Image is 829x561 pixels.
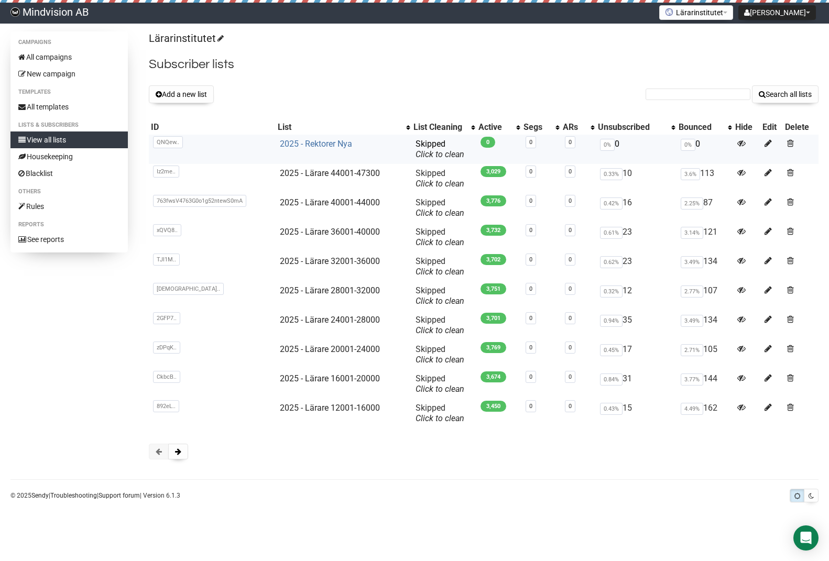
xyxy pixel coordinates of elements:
[153,136,183,148] span: QNQew..
[752,85,819,103] button: Search all lists
[481,225,506,236] span: 3,732
[677,311,734,340] td: 134
[596,252,677,281] td: 23
[481,401,506,412] span: 3,450
[569,197,572,204] a: 0
[481,254,506,265] span: 3,702
[569,256,572,263] a: 0
[569,285,572,292] a: 0
[481,166,506,177] span: 3,029
[529,373,532,380] a: 0
[153,195,246,207] span: 763fwsV4763G0o1g52ntewS0mA
[600,315,623,327] span: 0.94%
[416,139,464,159] span: Skipped
[793,525,819,551] div: Open Intercom Messenger
[677,281,734,311] td: 107
[677,340,734,369] td: 105
[569,315,572,322] a: 0
[665,8,673,16] img: favicons
[733,120,760,135] th: Hide: No sort applied, sorting is disabled
[569,344,572,351] a: 0
[413,122,466,133] div: List Cleaning
[596,164,677,193] td: 10
[598,122,666,133] div: Unsubscribed
[50,492,97,499] a: Troubleshooting
[600,403,623,415] span: 0.43%
[569,168,572,175] a: 0
[10,198,128,215] a: Rules
[149,55,819,74] h2: Subscriber lists
[677,369,734,399] td: 144
[416,403,464,423] span: Skipped
[10,36,128,49] li: Campaigns
[681,227,703,239] span: 3.14%
[416,344,464,365] span: Skipped
[596,369,677,399] td: 31
[681,285,703,298] span: 2.77%
[10,231,128,248] a: See reports
[10,65,128,82] a: New campaign
[149,32,222,45] a: Lärarinstitutet
[569,403,572,410] a: 0
[280,315,380,325] a: 2025 - Lärare 24001-28000
[569,139,572,146] a: 0
[529,285,532,292] a: 0
[600,344,623,356] span: 0.45%
[596,193,677,223] td: 16
[153,283,224,295] span: [DEMOGRAPHIC_DATA]..
[762,122,781,133] div: Edit
[476,120,521,135] th: Active: No sort applied, activate to apply an ascending sort
[529,139,532,146] a: 0
[481,283,506,294] span: 3,751
[681,139,695,151] span: 0%
[416,384,464,394] a: Click to clean
[10,148,128,165] a: Housekeeping
[681,315,703,327] span: 3.49%
[596,223,677,252] td: 23
[416,413,464,423] a: Click to clean
[481,195,506,206] span: 3,776
[600,256,623,268] span: 0.62%
[280,403,380,413] a: 2025 - Lärare 12001-16000
[529,227,532,234] a: 0
[416,256,464,277] span: Skipped
[280,197,380,207] a: 2025 - Lärare 40001-44000
[677,135,734,164] td: 0
[596,399,677,428] td: 15
[521,120,561,135] th: Segs: No sort applied, activate to apply an ascending sort
[153,166,179,178] span: Iz2me..
[596,281,677,311] td: 12
[153,254,180,266] span: TJI1M..
[529,403,532,410] a: 0
[677,120,734,135] th: Bounced: No sort applied, activate to apply an ascending sort
[280,256,380,266] a: 2025 - Lärare 32001-36000
[600,373,623,386] span: 0.84%
[481,137,495,148] span: 0
[523,122,550,133] div: Segs
[416,325,464,335] a: Click to clean
[681,197,703,210] span: 2.25%
[681,403,703,415] span: 4.49%
[677,164,734,193] td: 113
[569,373,572,380] a: 0
[478,122,511,133] div: Active
[416,168,464,189] span: Skipped
[153,224,181,236] span: xQVQ8..
[481,313,506,324] span: 3,701
[681,256,703,268] span: 3.49%
[280,344,380,354] a: 2025 - Lärare 20001-24000
[416,149,464,159] a: Click to clean
[785,122,816,133] div: Delete
[416,296,464,306] a: Click to clean
[416,315,464,335] span: Skipped
[416,285,464,306] span: Skipped
[596,340,677,369] td: 17
[416,373,464,394] span: Skipped
[600,227,623,239] span: 0.61%
[735,122,758,133] div: Hide
[563,122,585,133] div: ARs
[677,193,734,223] td: 87
[677,223,734,252] td: 121
[529,315,532,322] a: 0
[481,342,506,353] span: 3,769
